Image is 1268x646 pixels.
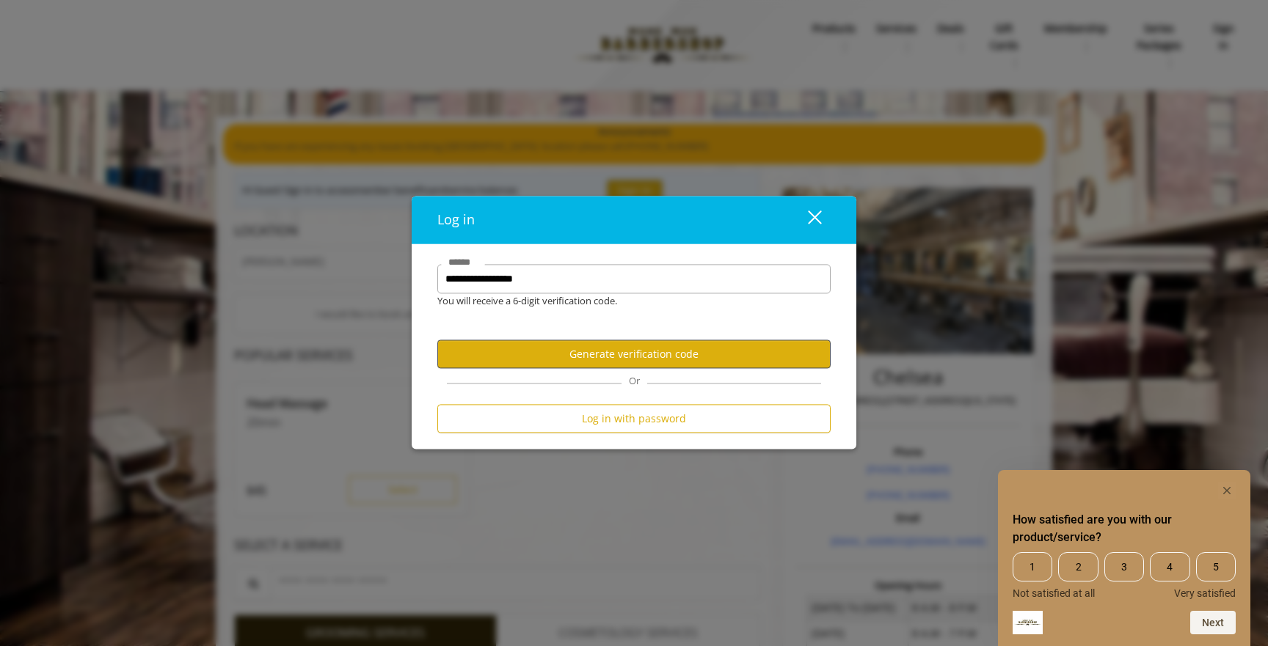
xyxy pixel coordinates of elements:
div: close dialog [791,209,820,231]
span: 3 [1104,552,1144,581]
button: Next question [1190,611,1236,634]
h2: How satisfied are you with our product/service? Select an option from 1 to 5, with 1 being Not sa... [1013,511,1236,546]
div: How satisfied are you with our product/service? Select an option from 1 to 5, with 1 being Not sa... [1013,552,1236,599]
span: 2 [1058,552,1098,581]
span: Not satisfied at all [1013,587,1095,599]
span: 4 [1150,552,1189,581]
button: Hide survey [1218,482,1236,499]
span: Or [622,375,647,388]
span: 5 [1196,552,1236,581]
span: Log in [437,211,475,229]
div: You will receive a 6-digit verification code. [426,294,820,309]
button: close dialog [781,205,831,235]
button: Log in with password [437,405,831,433]
button: Generate verification code [437,340,831,369]
span: Very satisfied [1174,587,1236,599]
div: How satisfied are you with our product/service? Select an option from 1 to 5, with 1 being Not sa... [1013,482,1236,634]
span: 1 [1013,552,1052,581]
